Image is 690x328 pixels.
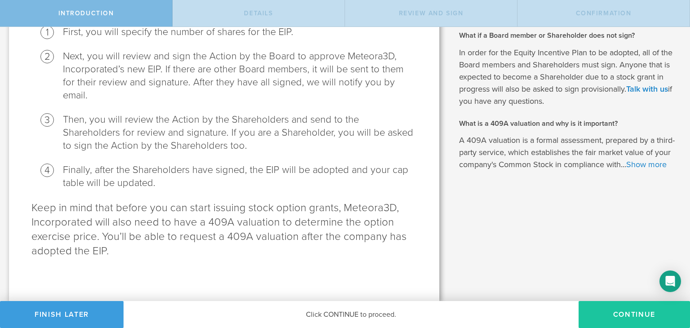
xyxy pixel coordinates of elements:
p: Keep in mind that before you can start issuing stock option grants, Meteora3D, Incorporated will ... [31,201,417,258]
a: Talk with us [626,84,668,94]
p: In order for the Equity Incentive Plan to be adopted, all of the Board members and Shareholders m... [459,47,677,107]
button: Continue [579,301,690,328]
li: Next, you will review and sign the Action by the Board to approve Meteora3D, Incorporated’s new E... [63,50,417,102]
span: Review and Sign [399,9,464,17]
div: Open Intercom Messenger [659,270,681,292]
h2: What if a Board member or Shareholder does not sign? [459,31,677,40]
li: Then, you will review the Action by the Shareholders and send to the Shareholders for review and ... [63,113,417,152]
span: Details [244,9,273,17]
p: A 409A valuation is a formal assessment, prepared by a third-party service, which establishes the... [459,134,677,171]
span: Confirmation [576,9,632,17]
li: First, you will specify the number of shares for the EIP. [63,26,417,39]
li: Finally, after the Shareholders have signed, the EIP will be adopted and your cap table will be u... [63,164,417,190]
h2: What is a 409A valuation and why is it important? [459,119,677,129]
div: Click CONTINUE to proceed. [124,301,579,328]
span: Introduction [58,9,114,17]
a: Show more [626,160,667,169]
